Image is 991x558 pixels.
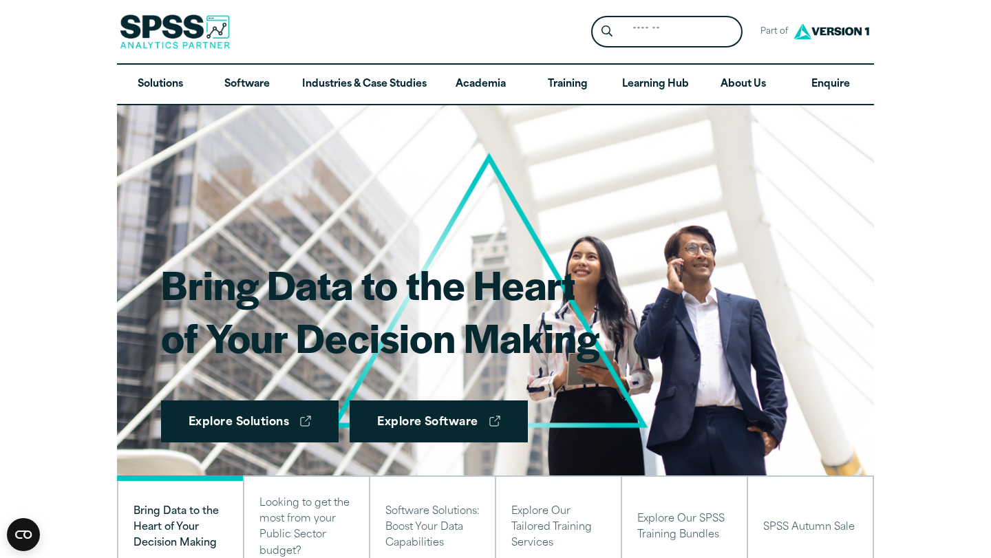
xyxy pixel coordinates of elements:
[524,65,611,105] a: Training
[291,65,438,105] a: Industries & Case Studies
[117,65,204,105] a: Solutions
[700,65,787,105] a: About Us
[595,19,620,45] button: Search magnifying glass icon
[7,518,40,551] button: Open CMP widget
[204,65,290,105] a: Software
[611,65,700,105] a: Learning Hub
[438,65,524,105] a: Academia
[161,257,599,364] h1: Bring Data to the Heart of Your Decision Making
[161,400,339,443] a: Explore Solutions
[787,65,874,105] a: Enquire
[601,25,612,37] svg: Search magnifying glass icon
[754,22,790,42] span: Part of
[591,16,743,48] form: Site Header Search Form
[120,14,230,49] img: SPSS Analytics Partner
[790,19,873,44] img: Version1 Logo
[350,400,528,443] a: Explore Software
[117,65,874,105] nav: Desktop version of site main menu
